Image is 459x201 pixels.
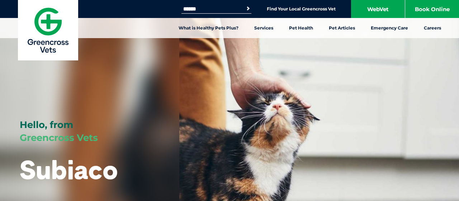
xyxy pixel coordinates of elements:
[20,155,118,184] h1: Subiaco
[267,6,336,12] a: Find Your Local Greencross Vet
[416,18,449,38] a: Careers
[20,119,73,131] span: Hello, from
[363,18,416,38] a: Emergency Care
[246,18,281,38] a: Services
[281,18,321,38] a: Pet Health
[245,5,252,12] button: Search
[321,18,363,38] a: Pet Articles
[171,18,246,38] a: What is Healthy Pets Plus?
[20,132,98,143] span: Greencross Vets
